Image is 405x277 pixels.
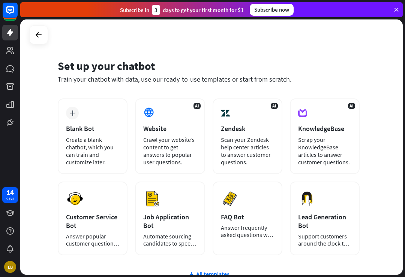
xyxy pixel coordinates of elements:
div: Set up your chatbot [58,59,360,73]
div: KnowledgeBase [298,124,351,133]
span: AI [271,103,278,109]
i: plus [70,110,75,116]
div: days [6,196,14,201]
div: Scrap your KnowledgeBase articles to answer customer questions. [298,136,351,166]
div: Subscribe in days to get your first month for $1 [120,5,244,15]
div: 14 [6,189,14,196]
span: AI [348,103,355,109]
div: Automate sourcing candidates to speed up your hiring process. [143,233,196,247]
div: Scan your Zendesk help center articles to answer customer questions. [221,136,274,166]
div: Blank Bot [66,124,119,133]
div: Zendesk [221,124,274,133]
div: Train your chatbot with data, use our ready-to-use templates or start from scratch. [58,75,360,83]
div: LB [4,261,16,273]
div: Answer popular customer questions 24/7. [66,233,119,247]
a: 14 days [2,187,18,203]
button: Open LiveChat chat widget [6,3,28,25]
span: AI [193,103,201,109]
div: Customer Service Bot [66,213,119,230]
div: Lead Generation Bot [298,213,351,230]
div: 3 [152,5,160,15]
div: Support customers around the clock to boost sales. [298,233,351,247]
div: FAQ Bot [221,213,274,221]
div: Subscribe now [250,4,294,16]
div: Answer frequently asked questions with a chatbot and save your time. [221,224,274,238]
div: Job Application Bot [143,213,196,230]
div: Create a blank chatbot, which you can train and customize later. [66,136,119,166]
div: Crawl your website’s content to get answers to popular user questions. [143,136,196,166]
div: Website [143,124,196,133]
